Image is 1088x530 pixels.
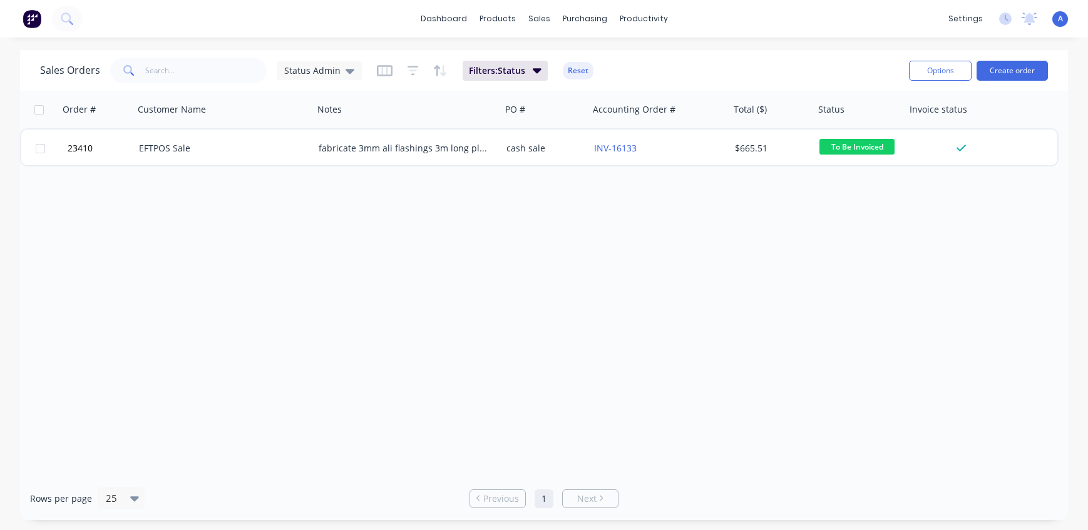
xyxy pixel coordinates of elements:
ul: Pagination [464,489,624,508]
div: EFTPOS Sale [139,142,300,155]
div: Customer Name [138,103,206,116]
div: productivity [613,9,674,28]
div: Accounting Order # [593,103,675,116]
button: Options [909,61,972,81]
span: To Be Invoiced [819,139,895,155]
div: fabricate 3mm ali flashings 3m long plus cut off s/s existing brackets on trolley and weld new br... [319,142,488,155]
div: Invoice status [910,103,967,116]
div: settings [942,9,989,28]
button: Reset [563,62,593,79]
span: 23410 [68,142,93,155]
button: Create order [977,61,1048,81]
div: $665.51 [735,142,806,155]
span: Rows per page [30,492,92,505]
span: Next [577,492,597,505]
div: PO # [505,103,525,116]
span: Status Admin [284,64,341,77]
div: cash sale [506,142,580,155]
div: Order # [63,103,96,116]
h1: Sales Orders [40,64,100,76]
a: dashboard [414,9,473,28]
span: A [1058,13,1063,24]
div: products [473,9,522,28]
span: Previous [483,492,519,505]
span: Filters: Status [469,64,525,77]
input: Search... [145,58,267,83]
div: sales [522,9,557,28]
div: Status [818,103,844,116]
a: Next page [563,492,618,505]
a: Previous page [470,492,525,505]
div: Total ($) [734,103,767,116]
div: Notes [317,103,342,116]
a: INV-16133 [594,142,637,154]
a: Page 1 is your current page [535,489,553,508]
div: purchasing [557,9,613,28]
img: Factory [23,9,41,28]
button: Filters:Status [463,61,548,81]
button: 23410 [64,130,139,167]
